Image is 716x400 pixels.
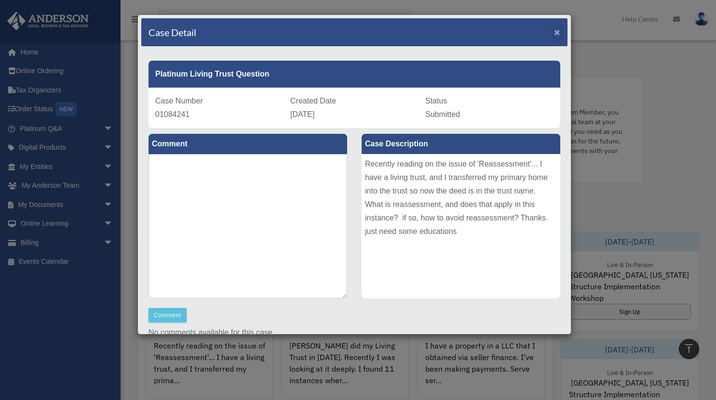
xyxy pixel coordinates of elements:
label: Case Description [362,134,560,154]
h4: Case Detail [149,26,196,39]
span: [DATE] [290,110,314,118]
span: Status [425,97,447,105]
p: No comments available for this case. [149,326,560,339]
span: Created Date [290,97,336,105]
div: Recently reading on the issue of 'Reassessment'... I have a living trust, and I transferred my pr... [362,154,560,298]
div: Platinum Living Trust Question [149,61,560,88]
span: 01084241 [155,110,189,118]
span: Case Number [155,97,203,105]
span: × [554,26,560,38]
button: Comment [149,308,187,323]
button: Close [554,27,560,37]
label: Comment [149,134,347,154]
span: Submitted [425,110,460,118]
